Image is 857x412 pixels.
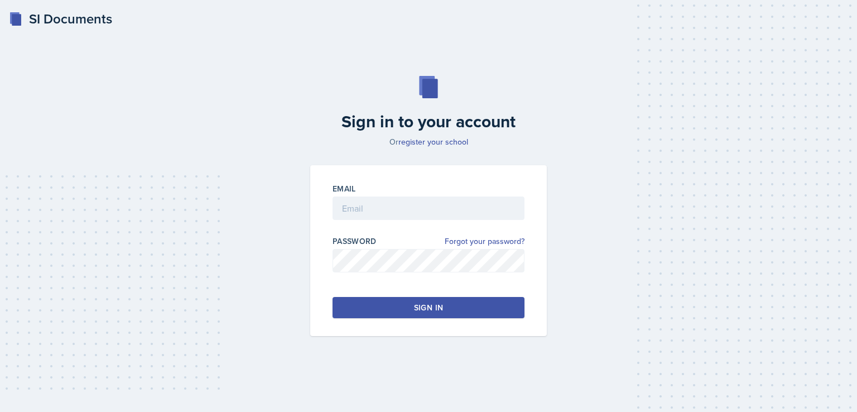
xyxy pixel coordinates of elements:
label: Password [333,236,377,247]
div: Sign in [414,302,443,313]
button: Sign in [333,297,524,318]
a: SI Documents [9,9,112,29]
a: register your school [398,136,468,147]
p: Or [304,136,553,147]
input: Email [333,197,524,220]
a: Forgot your password? [445,236,524,247]
h2: Sign in to your account [304,112,553,132]
label: Email [333,183,356,194]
